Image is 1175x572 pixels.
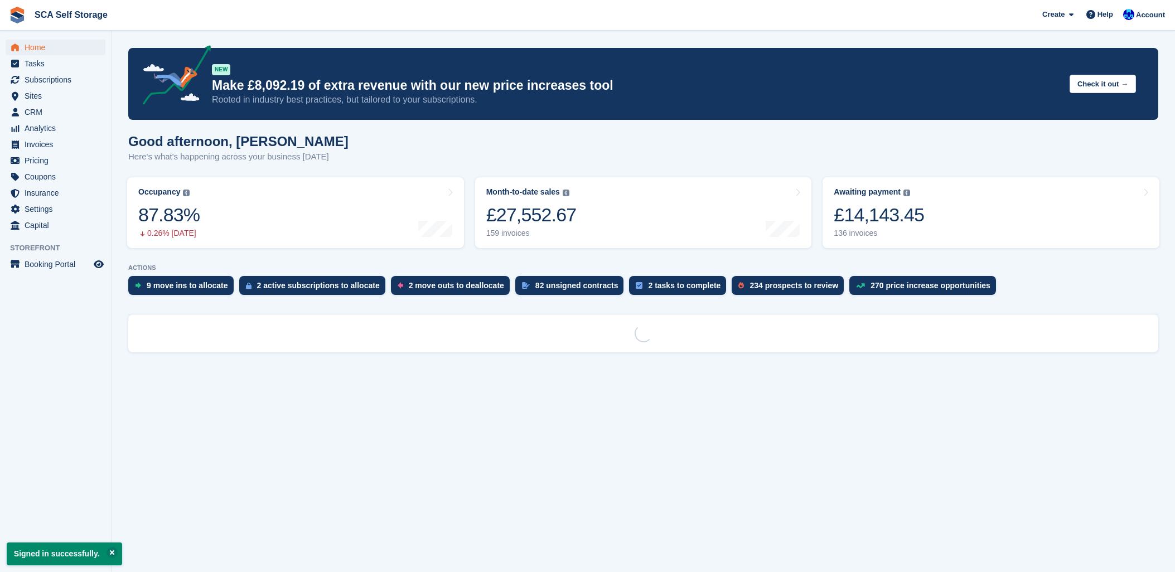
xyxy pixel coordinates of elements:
p: Here's what's happening across your business [DATE] [128,151,349,163]
a: menu [6,104,105,120]
img: contract_signature_icon-13c848040528278c33f63329250d36e43548de30e8caae1d1a13099fd9432cc5.svg [522,282,530,289]
div: 270 price increase opportunities [871,281,990,290]
a: menu [6,56,105,71]
span: Help [1097,9,1113,20]
div: 136 invoices [834,229,924,238]
a: menu [6,256,105,272]
span: Sites [25,88,91,104]
a: menu [6,217,105,233]
span: Create [1042,9,1065,20]
a: menu [6,137,105,152]
a: 234 prospects to review [732,276,849,300]
a: menu [6,72,105,88]
a: Preview store [92,258,105,271]
img: prospect-51fa495bee0391a8d652442698ab0144808aea92771e9ea1ae160a38d050c398.svg [738,282,744,289]
span: Analytics [25,120,91,136]
span: Invoices [25,137,91,152]
img: move_ins_to_allocate_icon-fdf77a2bb77ea45bf5b3d319d69a93e2d87916cf1d5bf7949dd705db3b84f3ca.svg [135,282,141,289]
span: Pricing [25,153,91,168]
a: menu [6,201,105,217]
a: Month-to-date sales £27,552.67 159 invoices [475,177,812,248]
a: 82 unsigned contracts [515,276,630,300]
img: icon-info-grey-7440780725fd019a000dd9b08b2336e03edf1995a4989e88bcd33f0948082b44.svg [183,190,190,196]
img: move_outs_to_deallocate_icon-f764333ba52eb49d3ac5e1228854f67142a1ed5810a6f6cc68b1a99e826820c5.svg [398,282,403,289]
span: Booking Portal [25,256,91,272]
div: 2 active subscriptions to allocate [257,281,380,290]
p: Rooted in industry best practices, but tailored to your subscriptions. [212,94,1061,106]
p: ACTIONS [128,264,1158,272]
img: price_increase_opportunities-93ffe204e8149a01c8c9dc8f82e8f89637d9d84a8eef4429ea346261dce0b2c0.svg [856,283,865,288]
p: Signed in successfully. [7,542,122,565]
div: Occupancy [138,187,180,197]
span: Coupons [25,169,91,185]
a: 9 move ins to allocate [128,276,239,300]
a: menu [6,120,105,136]
div: Month-to-date sales [486,187,560,197]
a: 2 tasks to complete [629,276,732,300]
a: menu [6,40,105,55]
div: £14,143.45 [834,203,924,226]
img: price-adjustments-announcement-icon-8257ccfd72463d97f412b2fc003d46551f7dbcb40ab6d574587a9cd5c0d94... [133,45,211,109]
div: 2 tasks to complete [648,281,721,290]
a: 270 price increase opportunities [849,276,1002,300]
img: active_subscription_to_allocate_icon-d502201f5373d7db506a760aba3b589e785aa758c864c3986d89f69b8ff3... [246,282,252,289]
img: icon-info-grey-7440780725fd019a000dd9b08b2336e03edf1995a4989e88bcd33f0948082b44.svg [903,190,910,196]
a: 2 move outs to deallocate [391,276,515,300]
a: menu [6,169,105,185]
a: SCA Self Storage [30,6,112,24]
img: stora-icon-8386f47178a22dfd0bd8f6a31ec36ba5ce8667c1dd55bd0f319d3a0aa187defe.svg [9,7,26,23]
h1: Good afternoon, [PERSON_NAME] [128,134,349,149]
div: 9 move ins to allocate [147,281,228,290]
span: Home [25,40,91,55]
div: NEW [212,64,230,75]
div: 0.26% [DATE] [138,229,200,238]
div: 82 unsigned contracts [535,281,618,290]
a: menu [6,88,105,104]
span: CRM [25,104,91,120]
p: Make £8,092.19 of extra revenue with our new price increases tool [212,77,1061,94]
span: Capital [25,217,91,233]
span: Subscriptions [25,72,91,88]
div: 87.83% [138,203,200,226]
span: Insurance [25,185,91,201]
span: Tasks [25,56,91,71]
a: menu [6,153,105,168]
span: Account [1136,9,1165,21]
div: 234 prospects to review [750,281,838,290]
a: menu [6,185,105,201]
img: Kelly Neesham [1123,9,1134,20]
div: 159 invoices [486,229,577,238]
div: Awaiting payment [834,187,901,197]
a: Awaiting payment £14,143.45 136 invoices [823,177,1159,248]
img: icon-info-grey-7440780725fd019a000dd9b08b2336e03edf1995a4989e88bcd33f0948082b44.svg [563,190,569,196]
div: £27,552.67 [486,203,577,226]
span: Settings [25,201,91,217]
a: Occupancy 87.83% 0.26% [DATE] [127,177,464,248]
span: Storefront [10,243,111,254]
button: Check it out → [1070,75,1136,93]
a: 2 active subscriptions to allocate [239,276,391,300]
img: task-75834270c22a3079a89374b754ae025e5fb1db73e45f91037f5363f120a921f8.svg [636,282,642,289]
div: 2 move outs to deallocate [409,281,504,290]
